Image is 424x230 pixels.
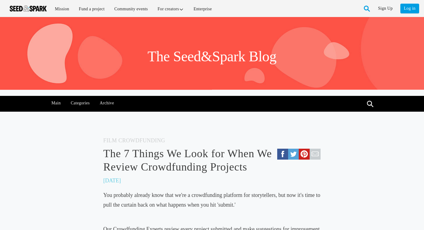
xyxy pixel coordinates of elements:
[400,4,419,13] a: Log in
[147,47,276,66] h1: The Seed&Spark Blog
[10,5,47,12] img: Seed amp; Spark
[96,96,117,110] a: Archive
[153,2,188,15] a: For creators
[110,2,152,15] a: Community events
[68,96,93,110] a: Categories
[103,176,121,185] p: [DATE]
[103,136,321,145] h5: Film Crowdfunding
[189,2,216,15] a: Enterprise
[75,2,109,15] a: Fund a project
[51,2,73,15] a: Mission
[378,4,393,13] a: Sign Up
[103,147,321,173] a: The 7 Things We Look for When We Review Crowdfunding Projects
[48,96,64,110] a: Main
[103,192,321,208] span: You probably already know that we're a crowdfunding platform for storytellers, but now it's time ...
